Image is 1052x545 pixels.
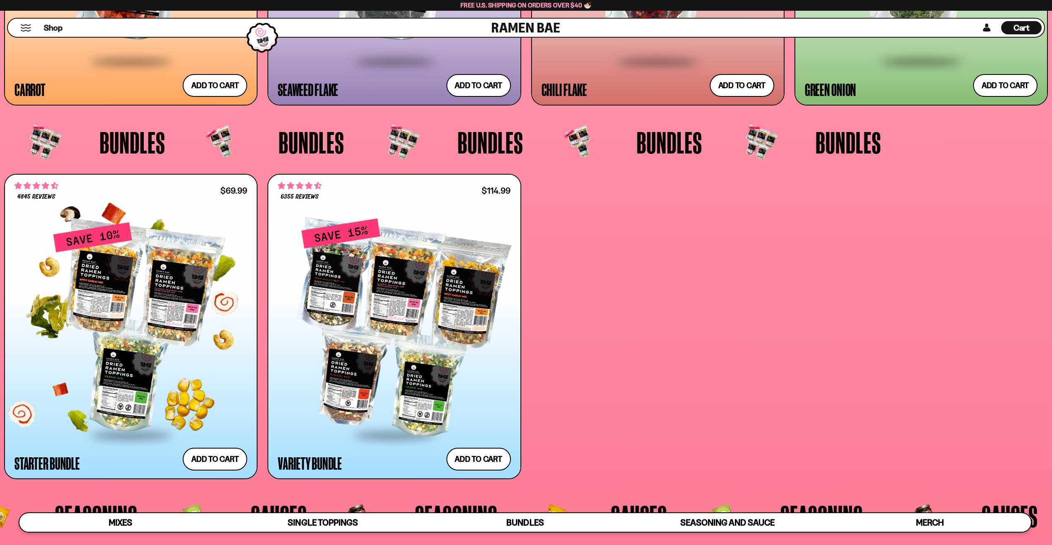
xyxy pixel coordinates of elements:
[637,127,702,158] span: Bundles
[14,456,80,471] div: Starter Bundle
[460,1,592,9] span: Free U.S. Shipping on Orders over $40 🍜
[278,82,338,97] div: Seaweed Flake
[19,513,222,532] a: Mixes
[982,501,1038,531] span: Sauces
[973,74,1038,97] button: Add to cart
[4,174,258,479] a: 4.71 stars 4845 reviews $69.99 Starter Bundle Add to cart
[829,513,1031,532] a: Merch
[251,501,307,531] span: Sauces
[14,180,58,191] span: 4.71 stars
[680,517,774,528] span: Seasoning and Sauce
[222,513,424,532] a: Single Toppings
[14,82,45,97] div: Carrot
[279,127,344,158] span: Bundles
[446,74,511,97] button: Add to cart
[55,501,138,531] span: Seasoning
[281,194,319,200] span: 6355 reviews
[482,187,510,194] div: $114.99
[780,501,863,531] span: Seasoning
[20,24,31,31] button: Mobile Menu Trigger
[415,501,498,531] span: Seasoning
[710,74,774,97] button: Add to cart
[805,82,856,97] div: Green Onion
[916,517,944,528] span: Merch
[44,22,62,34] span: Shop
[1001,19,1042,37] a: Cart
[109,517,132,528] span: Mixes
[1014,23,1030,33] span: Cart
[220,187,247,194] div: $69.99
[816,127,881,158] span: Bundles
[288,517,358,528] span: Single Toppings
[446,448,511,471] button: Add to cart
[267,174,521,479] a: 4.63 stars 6355 reviews $114.99 Variety Bundle Add to cart
[626,513,828,532] a: Seasoning and Sauce
[542,82,587,97] div: Chili Flake
[100,127,165,158] span: Bundles
[183,448,247,471] button: Add to cart
[44,21,62,34] a: Shop
[183,74,247,97] button: Add to cart
[424,513,626,532] a: Bundles
[506,517,544,528] span: Bundles
[278,456,342,471] div: Variety Bundle
[458,127,523,158] span: Bundles
[17,194,55,200] span: 4845 reviews
[611,501,667,531] span: Sauces
[278,180,322,191] span: 4.63 stars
